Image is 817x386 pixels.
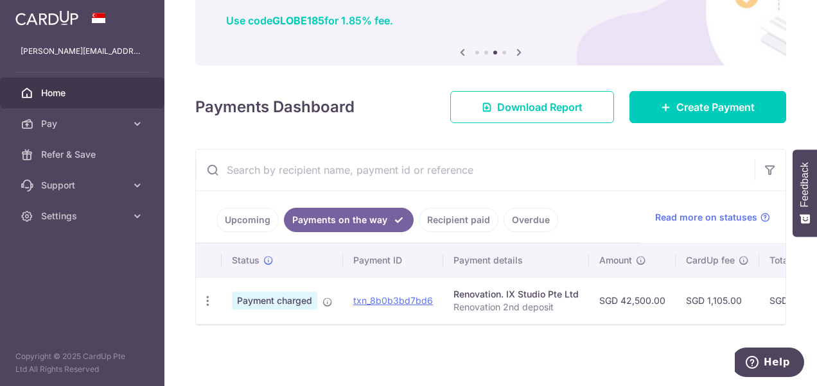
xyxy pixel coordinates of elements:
iframe: Opens a widget where you can find more information [735,348,804,380]
input: Search by recipient name, payment id or reference [196,149,755,190]
span: Refer & Save [41,148,126,161]
a: Use codeGLOBE185for 1.85% fee. [226,14,393,27]
span: Home [41,87,126,99]
th: Payment details [443,244,589,277]
h4: Payments Dashboard [195,96,355,119]
span: Settings [41,210,126,222]
a: Create Payment [629,91,786,123]
span: Total amt. [769,254,812,267]
button: Feedback - Show survey [793,149,817,237]
span: Status [232,254,259,267]
span: CardUp fee [686,254,735,267]
img: CardUp [15,10,78,26]
a: Overdue [504,208,558,232]
td: SGD 42,500.00 [589,277,676,324]
b: GLOBE185 [272,14,324,27]
p: Renovation 2nd deposit [453,301,579,314]
p: [PERSON_NAME][EMAIL_ADDRESS][DOMAIN_NAME] [21,45,144,58]
span: Read more on statuses [655,211,757,224]
span: Download Report [497,99,583,115]
a: txn_8b0b3bd7bd6 [353,295,433,306]
a: Upcoming [216,208,279,232]
a: Payments on the way [284,208,414,232]
a: Recipient paid [419,208,498,232]
span: Payment charged [232,292,317,310]
span: Create Payment [676,99,755,115]
th: Payment ID [343,244,443,277]
div: Renovation. IX Studio Pte Ltd [453,288,579,301]
span: Feedback [799,162,811,207]
a: Download Report [450,91,614,123]
td: SGD 1,105.00 [676,277,759,324]
span: Amount [599,254,632,267]
span: Pay [41,117,126,130]
span: Support [41,179,126,192]
a: Read more on statuses [655,211,770,224]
